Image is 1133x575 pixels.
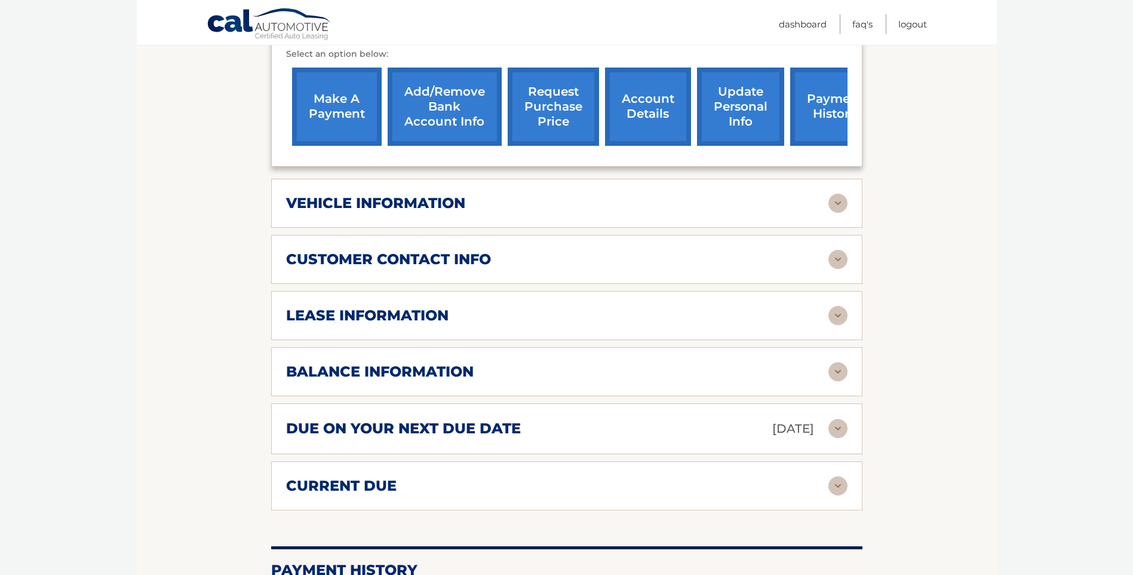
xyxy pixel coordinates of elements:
a: payment history [790,68,880,146]
img: accordion-rest.svg [828,194,848,213]
h2: lease information [286,307,449,325]
h2: vehicle information [286,194,465,212]
a: Cal Automotive [207,8,332,42]
img: accordion-rest.svg [828,419,848,438]
img: accordion-rest.svg [828,250,848,269]
h2: balance information [286,363,474,381]
a: make a payment [292,68,382,146]
a: request purchase price [508,68,599,146]
a: Add/Remove bank account info [388,68,502,146]
a: Logout [898,14,927,34]
a: FAQ's [852,14,873,34]
p: [DATE] [772,418,814,439]
h2: due on your next due date [286,420,521,438]
h2: current due [286,477,397,495]
a: Dashboard [779,14,827,34]
a: update personal info [697,68,784,146]
h2: customer contact info [286,250,491,268]
p: Select an option below: [286,47,848,62]
img: accordion-rest.svg [828,476,848,496]
a: account details [605,68,691,146]
img: accordion-rest.svg [828,306,848,325]
img: accordion-rest.svg [828,362,848,381]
